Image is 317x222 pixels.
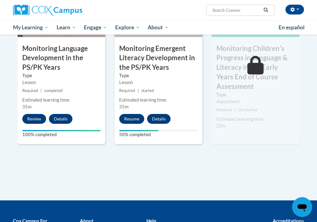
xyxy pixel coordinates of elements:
[41,89,42,93] span: |
[141,89,154,93] span: started
[144,20,173,35] a: About
[18,44,105,73] h3: Monitoring Language Development in the PS/PK Years
[13,5,82,16] img: Cox Campus
[216,108,232,112] span: Required
[22,132,101,138] label: 100% completed
[22,104,32,110] span: 35m
[22,89,38,93] span: Required
[119,114,144,124] button: Resume
[275,21,309,34] a: En español
[279,24,305,31] span: En español
[84,24,107,31] span: Engage
[261,6,271,14] button: Search
[22,130,101,132] div: Your progress
[22,73,101,79] label: Type
[212,44,299,92] h3: Monitoring Childrenʹs Progress in Language & Literacy in the Early Years End of Course Assessment
[57,24,76,31] span: Learn
[115,24,140,31] span: Explore
[138,89,139,93] span: |
[285,5,304,15] button: Account Settings
[148,24,169,31] span: About
[119,79,198,86] div: Lesson
[216,116,295,123] div: Estimated learning time:
[22,97,101,104] div: Estimated learning time:
[9,20,53,35] a: My Learning
[8,20,309,35] div: Main menu
[13,24,49,31] span: My Learning
[22,114,46,124] button: Review
[80,20,111,35] a: Engage
[216,124,226,129] span: 20m
[216,98,295,105] div: Assessment
[13,5,104,16] a: Cox Campus
[119,89,135,93] span: Required
[147,114,171,124] button: Details
[238,108,257,112] span: not started
[119,104,128,110] span: 35m
[119,97,198,104] div: Estimated learning time:
[119,132,198,138] label: 50% completed
[115,44,202,73] h3: Monitoring Emergent Literacy Development in the PS/PK Years
[292,197,312,217] iframe: Button to launch messaging window
[235,108,236,112] span: |
[216,92,295,98] label: Type
[44,89,63,93] span: completed
[49,114,72,124] button: Details
[119,130,158,132] div: Your progress
[111,20,144,35] a: Explore
[212,6,261,14] input: Search Courses
[119,73,198,79] label: Type
[53,20,80,35] a: Learn
[22,79,101,86] div: Lesson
